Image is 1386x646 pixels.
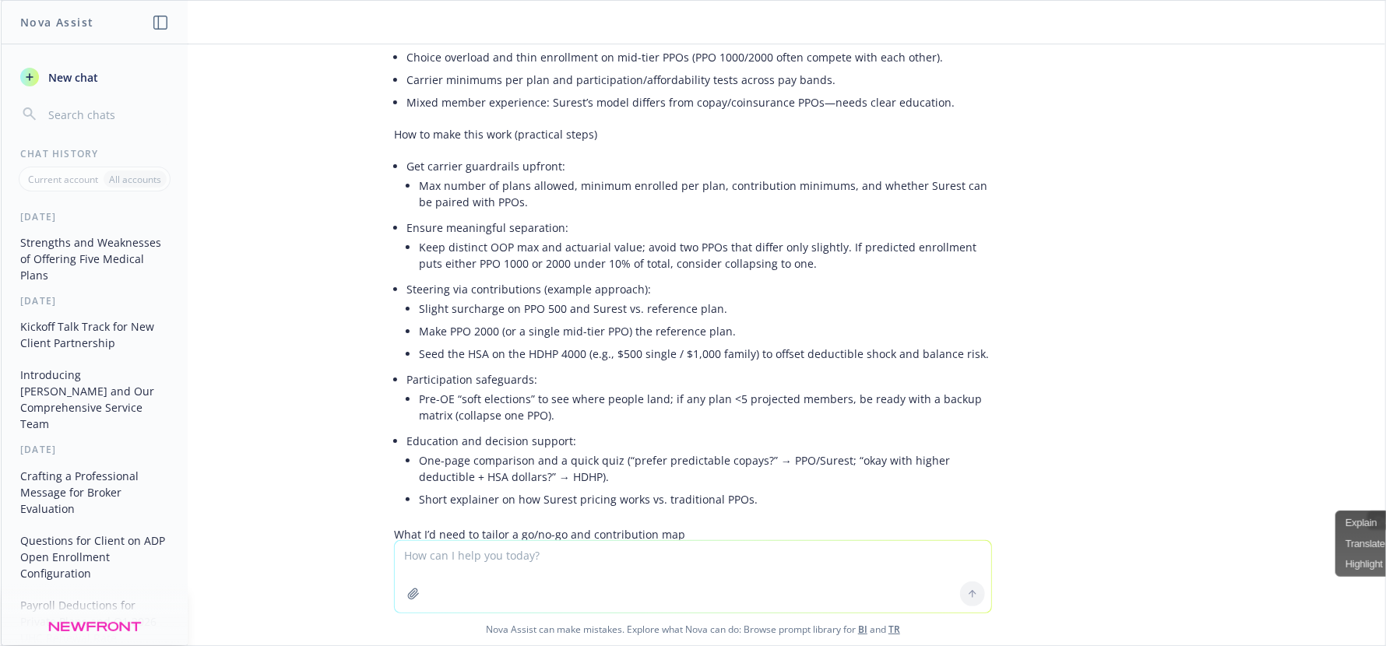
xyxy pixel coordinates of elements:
li: Max number of plans allowed, minimum enrolled per plan, contribution minimums, and whether Surest... [419,174,992,213]
p: How to make this work (practical steps) [394,126,992,142]
div: Chat History [2,147,188,160]
p: What I’d need to tailor a go/no-go and contribution map [394,526,992,542]
a: BI [858,623,867,636]
button: Introducing [PERSON_NAME] and Our Comprehensive Service Team [14,362,175,437]
li: One-page comparison and a quick quiz (“prefer predictable copays?” → PPO/Surest; “okay with highe... [419,449,992,488]
li: Pre-OE “soft elections” to see where people land; if any plan <5 projected members, be ready with... [419,388,992,427]
span: Nova Assist can make mistakes. Explore what Nova can do: Browse prompt library for and [7,613,1379,645]
p: Current account [28,173,98,186]
li: Choice overload and thin enrollment on mid-tier PPOs (PPO 1000/2000 often compete with each other). [406,46,992,68]
span: New chat [45,69,98,86]
p: All accounts [109,173,161,186]
li: Keep distinct OOP max and actuarial value; avoid two PPOs that differ only slightly. If predicted... [419,236,992,275]
li: Short explainer on how Surest pricing works vs. traditional PPOs. [419,488,992,511]
input: Search chats [45,104,169,125]
button: Questions for Client on ADP Open Enrollment Configuration [14,528,175,586]
li: Get carrier guardrails upfront: [406,155,992,216]
li: Steering via contributions (example approach): [406,278,992,368]
li: Mixed member experience: Surest’s model differs from copay/coinsurance PPOs—needs clear education. [406,91,992,114]
button: Crafting a Professional Message for Broker Evaluation [14,463,175,521]
div: [DATE] [2,443,188,456]
li: Carrier minimums per plan and participation/affordability tests across pay bands. [406,68,992,91]
li: Seed the HSA on the HDHP 4000 (e.g., $500 single / $1,000 family) to offset deductible shock and ... [419,342,992,365]
li: Slight surcharge on PPO 500 and Surest vs. reference plan. [419,297,992,320]
li: Education and decision support: [406,430,992,514]
li: Ensure meaningful separation: [406,216,992,278]
a: TR [888,623,900,636]
button: New chat [14,63,175,91]
div: [DATE] [2,294,188,307]
h1: Nova Assist [20,14,93,30]
div: [DATE] [2,210,188,223]
li: Participation safeguards: [406,368,992,430]
li: Make PPO 2000 (or a single mid-tier PPO) the reference plan. [419,320,992,342]
button: Kickoff Talk Track for New Client Partnership [14,314,175,356]
button: Strengths and Weaknesses of Offering Five Medical Plans [14,230,175,288]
